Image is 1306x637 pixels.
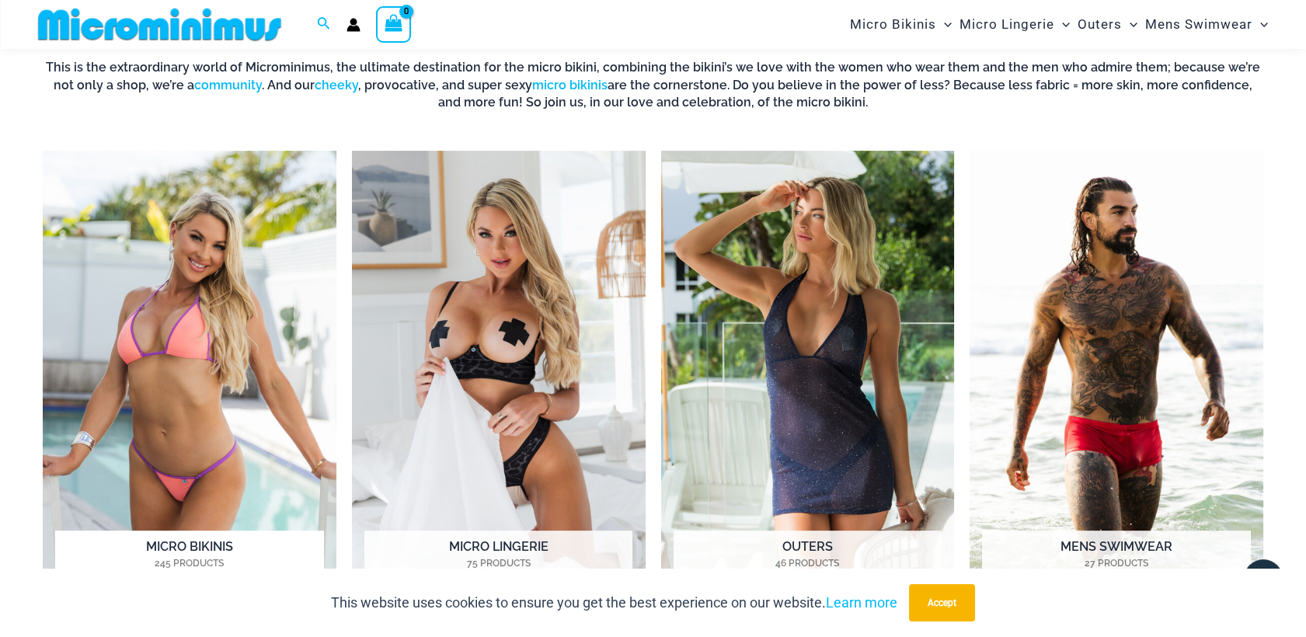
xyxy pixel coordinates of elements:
button: Accept [909,584,975,621]
a: OutersMenu ToggleMenu Toggle [1074,5,1141,44]
span: Menu Toggle [936,5,952,44]
p: This website uses cookies to ensure you get the best experience on our website. [331,591,897,614]
h2: Micro Lingerie [364,531,632,579]
h2: Outers [674,531,942,579]
a: Visit product category Micro Lingerie [352,151,646,602]
a: Mens SwimwearMenu ToggleMenu Toggle [1141,5,1272,44]
a: Visit product category Micro Bikinis [43,151,336,602]
span: Micro Bikinis [850,5,936,44]
a: Learn more [826,594,897,611]
a: community [194,78,262,92]
a: Visit product category Outers [661,151,955,602]
a: Micro BikinisMenu ToggleMenu Toggle [846,5,956,44]
a: micro bikinis [532,78,608,92]
nav: Site Navigation [844,2,1275,47]
mark: 245 Products [55,556,323,570]
mark: 46 Products [674,556,942,570]
h2: Micro Bikinis [55,531,323,579]
span: Menu Toggle [1252,5,1268,44]
img: Micro Lingerie [352,151,646,602]
img: MM SHOP LOGO FLAT [32,7,287,42]
a: Visit product category Mens Swimwear [970,151,1263,602]
a: Account icon link [347,18,360,32]
a: Search icon link [317,15,331,34]
span: Outers [1078,5,1122,44]
mark: 75 Products [364,556,632,570]
img: Mens Swimwear [970,151,1263,602]
a: cheeky [315,78,358,92]
span: Menu Toggle [1054,5,1070,44]
img: Micro Bikinis [43,151,336,602]
span: Menu Toggle [1122,5,1137,44]
h6: This is the extraordinary world of Microminimus, the ultimate destination for the micro bikini, c... [43,59,1263,111]
img: Outers [661,151,955,602]
mark: 27 Products [982,556,1250,570]
span: Micro Lingerie [959,5,1054,44]
a: View Shopping Cart, empty [376,6,412,42]
span: Mens Swimwear [1145,5,1252,44]
a: Micro LingerieMenu ToggleMenu Toggle [956,5,1074,44]
h2: Mens Swimwear [982,531,1250,579]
